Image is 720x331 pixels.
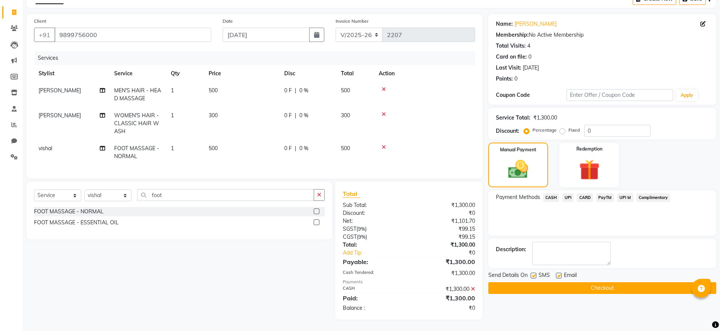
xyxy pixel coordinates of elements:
div: ( ) [337,233,409,241]
th: Total [336,65,374,82]
th: Qty [166,65,204,82]
div: ₹0 [409,304,481,312]
div: ₹1,300.00 [409,201,481,209]
div: Last Visit: [496,64,521,72]
th: Stylist [34,65,110,82]
th: Service [110,65,166,82]
div: 0 [514,75,517,83]
th: Disc [280,65,336,82]
label: Fixed [568,127,580,134]
label: Client [34,18,46,25]
div: Balance : [337,304,409,312]
span: PayTM [596,193,614,202]
div: ( ) [337,225,409,233]
div: FOOT MASSAGE - NORMAL [34,208,104,216]
span: | [295,112,296,120]
span: 0 F [284,145,292,152]
div: ₹1,300.00 [409,294,481,303]
span: 500 [341,145,350,152]
span: Total [343,190,360,198]
button: Apply [676,90,698,101]
a: Add Tip [337,249,421,257]
div: ₹1,300.00 [409,257,481,266]
input: Search or Scan [137,189,314,201]
div: Paid: [337,294,409,303]
div: Card on file: [496,53,527,61]
div: ₹1,300.00 [533,114,557,122]
span: 1 [171,145,174,152]
span: [PERSON_NAME] [39,87,81,94]
span: UPI [562,193,574,202]
img: _cash.svg [502,158,534,181]
div: ₹99.15 [409,225,481,233]
span: 9% [358,234,365,240]
div: Points: [496,75,513,83]
span: 0 F [284,112,292,120]
div: ₹0 [421,249,481,257]
div: CASH [337,285,409,293]
label: Invoice Number [336,18,369,25]
button: +91 [34,28,55,42]
span: Payment Methods [496,193,540,201]
div: Service Total: [496,114,530,122]
input: Search by Name/Mobile/Email/Code [54,28,211,42]
span: WOMEN'S HAIR - CLASSIC HAIR WASH [114,112,159,135]
div: Total: [337,241,409,249]
input: Enter Offer / Coupon Code [567,89,673,101]
span: SGST [343,225,356,232]
span: 500 [209,145,218,152]
label: Percentage [533,127,557,134]
span: 0 % [299,112,308,120]
span: MEN'S HAIR - HEAD MASSAGE [114,87,161,102]
div: [DATE] [523,64,539,72]
label: Date [223,18,233,25]
span: Complimentary [636,193,670,202]
span: CASH [543,193,559,202]
div: ₹1,300.00 [409,269,481,277]
div: Coupon Code [496,91,567,99]
div: ₹0 [409,209,481,217]
div: Services [35,51,481,65]
span: 0 % [299,145,308,152]
th: Price [204,65,280,82]
span: FOOT MASSAGE - NORMAL [114,145,159,160]
span: 300 [341,112,350,119]
span: 0 % [299,87,308,95]
div: Membership: [496,31,529,39]
label: Manual Payment [500,146,536,153]
span: 1 [171,87,174,94]
div: Cash Tendered: [337,269,409,277]
div: 4 [527,42,530,50]
div: Discount: [496,127,519,135]
span: 0 F [284,87,292,95]
div: Total Visits: [496,42,526,50]
span: [PERSON_NAME] [39,112,81,119]
th: Action [374,65,475,82]
div: Discount: [337,209,409,217]
div: No Active Membership [496,31,709,39]
span: CARD [577,193,593,202]
div: Description: [496,246,526,253]
label: Redemption [576,146,602,152]
div: FOOT MASSAGE - ESSENTIAL OIL [34,219,119,227]
div: Payments [343,279,475,285]
span: 300 [209,112,218,119]
span: SMS [539,271,550,281]
div: Name: [496,20,513,28]
span: Email [564,271,577,281]
div: ₹1,101.70 [409,217,481,225]
span: vishal [39,145,52,152]
div: Sub Total: [337,201,409,209]
div: Net: [337,217,409,225]
button: Checkout [488,282,716,294]
span: | [295,87,296,95]
div: 0 [528,53,531,61]
div: ₹1,300.00 [409,285,481,293]
span: 9% [358,226,365,232]
div: Payable: [337,257,409,266]
span: 500 [209,87,218,94]
span: Send Details On [488,271,528,281]
span: CGST [343,233,357,240]
span: 1 [171,112,174,119]
div: ₹99.15 [409,233,481,241]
